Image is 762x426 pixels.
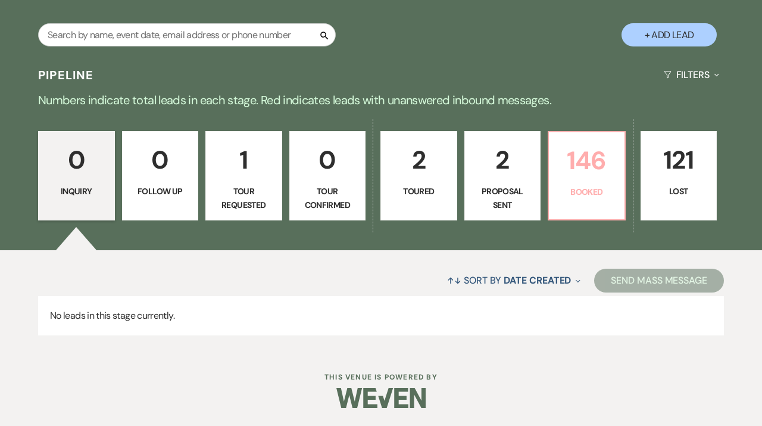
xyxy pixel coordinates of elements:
p: 2 [472,140,533,180]
a: 2Proposal Sent [464,131,541,220]
p: 121 [648,140,710,180]
a: 0Inquiry [38,131,115,220]
span: Date Created [504,274,571,287]
p: Proposal Sent [472,185,533,212]
input: Search by name, event date, email address or phone number [38,23,336,46]
p: 1 [213,140,274,180]
p: No leads in this stage currently. [38,296,724,335]
p: Lost [648,185,710,198]
p: Inquiry [46,185,107,198]
img: Weven Logo [336,377,426,419]
p: Booked [556,185,617,198]
a: 1Tour Requested [205,131,282,220]
p: 0 [130,140,191,180]
a: 2Toured [380,131,457,220]
button: Filters [659,59,724,91]
a: 146Booked [548,131,626,220]
p: 0 [46,140,107,180]
p: Tour Requested [213,185,274,212]
p: Tour Confirmed [297,185,358,212]
span: ↑↓ [447,274,461,287]
a: 0Follow Up [122,131,199,220]
a: 0Tour Confirmed [289,131,366,220]
button: + Add Lead [622,23,717,46]
p: Follow Up [130,185,191,198]
button: Send Mass Message [594,269,724,293]
p: 2 [388,140,449,180]
button: Sort By Date Created [442,265,585,296]
a: 121Lost [641,131,717,220]
h3: Pipeline [38,67,94,83]
p: 0 [297,140,358,180]
p: 146 [556,141,617,181]
p: Toured [388,185,449,198]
